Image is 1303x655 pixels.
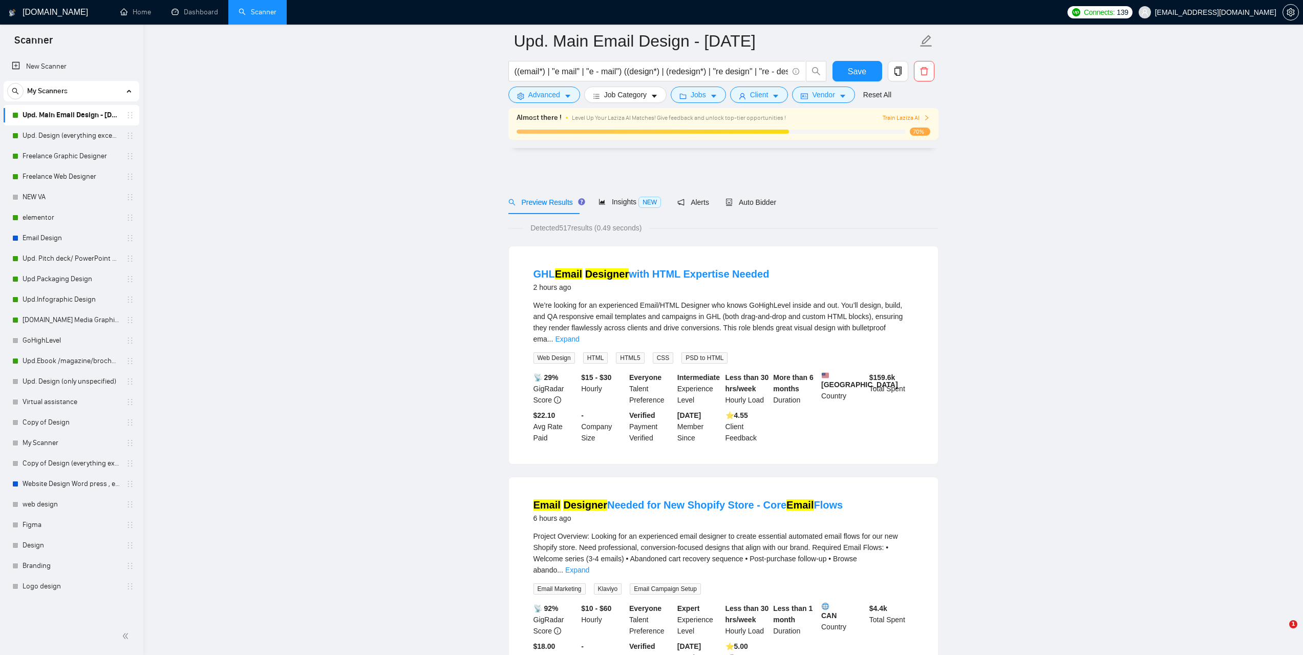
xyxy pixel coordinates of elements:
[832,61,882,81] button: Save
[675,603,723,637] div: Experience Level
[584,87,667,103] button: barsJob Categorycaret-down
[579,410,627,443] div: Company Size
[593,92,600,100] span: bars
[579,372,627,406] div: Hourly
[914,67,934,76] span: delete
[1268,620,1293,645] iframe: Intercom live chat
[23,310,120,330] a: [DOMAIN_NAME] Media Graphics
[533,604,559,612] b: 📡 92%
[848,65,866,78] span: Save
[772,92,779,100] span: caret-down
[771,372,819,406] div: Duration
[23,351,120,371] a: Upd.Ebook /magazine/brochure
[547,335,553,343] span: ...
[822,372,829,379] img: 🇺🇸
[126,255,134,263] span: holder
[533,268,770,280] a: GHLEmail Designerwith HTML Expertise Needed
[1283,8,1299,16] a: setting
[822,603,829,610] img: 🌐
[533,373,559,382] b: 📡 29%
[677,411,701,419] b: [DATE]
[1283,4,1299,20] button: setting
[914,61,934,81] button: delete
[4,56,139,77] li: New Scanner
[23,433,120,453] a: My Scanner
[23,371,120,392] a: Upd. Design (only unspecified)
[771,603,819,637] div: Duration
[533,499,843,511] a: Email DesignerNeeded for New Shopify Store - CoreEmailFlows
[679,92,687,100] span: folder
[675,410,723,443] div: Member Since
[869,604,887,612] b: $ 4.4k
[1072,8,1080,16] img: upwork-logo.png
[533,352,575,364] span: Web Design
[126,132,134,140] span: holder
[867,372,915,406] div: Total Spent
[23,269,120,289] a: Upd.Packaging Design
[725,642,748,650] b: ⭐️ 5.00
[533,512,843,524] div: 6 hours ago
[723,603,772,637] div: Hourly Load
[723,410,772,443] div: Client Feedback
[863,89,891,100] a: Reset All
[9,5,16,21] img: logo
[910,128,930,136] span: 70%
[23,535,120,556] a: Design
[599,198,606,205] span: area-chart
[888,67,908,76] span: copy
[677,199,685,206] span: notification
[730,87,788,103] button: userClientcaret-down
[533,532,898,574] span: Project Overview: Looking for an experienced email designer to create essential automated email f...
[579,603,627,637] div: Hourly
[23,576,120,597] a: Logo design
[1289,620,1297,628] span: 1
[515,65,788,78] input: Search Freelance Jobs...
[725,411,748,419] b: ⭐️ 4.55
[869,373,895,382] b: $ 159.6k
[677,198,709,206] span: Alerts
[126,500,134,509] span: holder
[792,87,855,103] button: idcardVendorcaret-down
[651,92,658,100] span: caret-down
[126,275,134,283] span: holder
[27,81,68,101] span: My Scanners
[126,173,134,181] span: holder
[629,373,661,382] b: Everyone
[638,197,661,208] span: NEW
[7,83,24,99] button: search
[533,300,913,345] div: We’re looking for an experienced Email/HTML Designer who knows GoHighLevel inside and out. You’ll...
[725,198,776,206] span: Auto Bidder
[801,92,808,100] span: idcard
[819,372,867,406] div: Country
[677,604,700,612] b: Expert
[629,411,655,419] b: Verified
[1141,9,1148,16] span: user
[1117,7,1128,18] span: 139
[172,8,218,16] a: dashboardDashboard
[126,234,134,242] span: holder
[126,214,134,222] span: holder
[23,453,120,474] a: Copy of Design (everything except unspecified)
[508,199,516,206] span: search
[555,335,579,343] a: Expand
[126,562,134,570] span: holder
[723,372,772,406] div: Hourly Load
[806,61,826,81] button: search
[577,197,586,206] div: Tooltip anchor
[555,268,582,280] mark: Email
[517,92,524,100] span: setting
[793,68,799,75] span: info-circle
[581,642,584,650] b: -
[517,112,562,123] span: Almost there !
[126,316,134,324] span: holder
[23,494,120,515] a: web design
[671,87,726,103] button: folderJobscaret-down
[23,412,120,433] a: Copy of Design
[508,198,582,206] span: Preview Results
[604,89,647,100] span: Job Category
[23,515,120,535] a: Figma
[523,222,649,234] span: Detected 517 results (0.49 seconds)
[126,357,134,365] span: holder
[681,352,728,364] span: PSD to HTML
[23,248,120,269] a: Upd. Pitch deck/ PowerPoint Designer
